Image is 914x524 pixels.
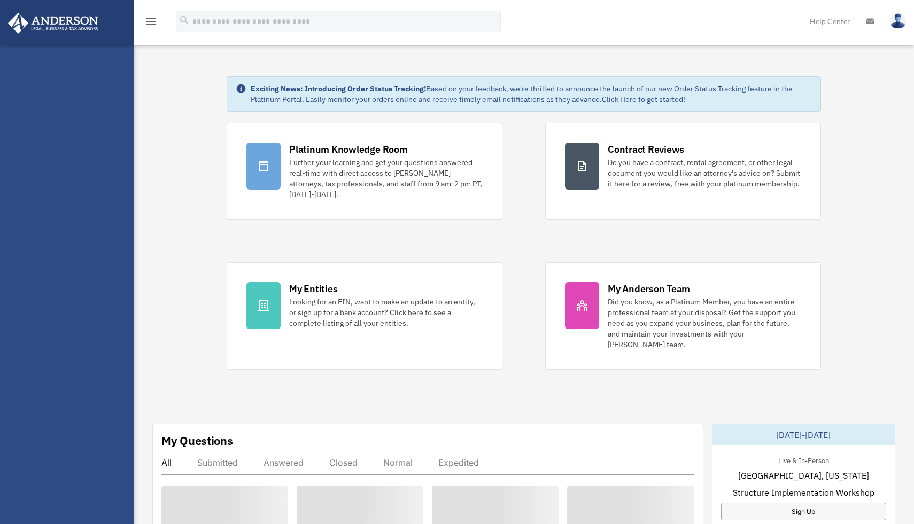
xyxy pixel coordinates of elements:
[545,262,821,370] a: My Anderson Team Did you know, as a Platinum Member, you have an entire professional team at your...
[608,143,684,156] div: Contract Reviews
[721,503,887,520] a: Sign Up
[289,143,408,156] div: Platinum Knowledge Room
[161,433,233,449] div: My Questions
[5,13,102,34] img: Anderson Advisors Platinum Portal
[251,84,426,93] strong: Exciting News: Introducing Order Status Tracking!
[608,296,801,350] div: Did you know, as a Platinum Member, you have an entire professional team at your disposal? Get th...
[227,123,502,220] a: Platinum Knowledge Room Further your learning and get your questions answered real-time with dire...
[383,457,413,468] div: Normal
[545,123,821,220] a: Contract Reviews Do you have a contract, rental agreement, or other legal document you would like...
[251,83,812,105] div: Based on your feedback, we're thrilled to announce the launch of our new Order Status Tracking fe...
[608,282,690,295] div: My Anderson Team
[608,157,801,189] div: Do you have a contract, rental agreement, or other legal document you would like an attorney's ad...
[144,19,157,28] a: menu
[712,424,895,445] div: [DATE]-[DATE]
[329,457,358,468] div: Closed
[161,457,172,468] div: All
[438,457,479,468] div: Expedited
[289,282,337,295] div: My Entities
[738,469,869,482] span: [GEOGRAPHIC_DATA], [US_STATE]
[289,157,483,200] div: Further your learning and get your questions answered real-time with direct access to [PERSON_NAM...
[227,262,502,370] a: My Entities Looking for an EIN, want to make an update to an entity, or sign up for a bank accoun...
[890,13,906,29] img: User Pic
[179,14,190,26] i: search
[197,457,238,468] div: Submitted
[289,296,483,329] div: Looking for an EIN, want to make an update to an entity, or sign up for a bank account? Click her...
[264,457,304,468] div: Answered
[770,454,838,465] div: Live & In-Person
[602,95,685,104] a: Click Here to get started!
[733,486,874,499] span: Structure Implementation Workshop
[144,15,157,28] i: menu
